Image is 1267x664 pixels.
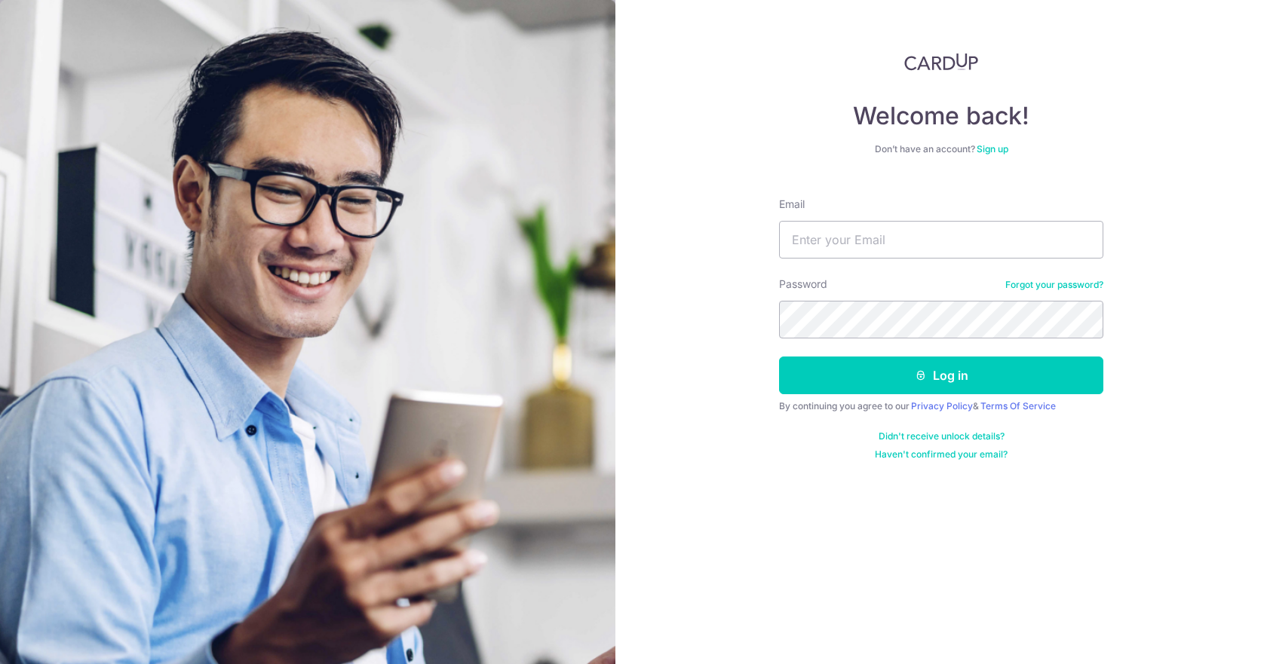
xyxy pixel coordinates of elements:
[977,143,1008,155] a: Sign up
[779,277,827,292] label: Password
[779,356,1103,394] button: Log in
[779,143,1103,155] div: Don’t have an account?
[779,197,805,212] label: Email
[911,400,973,412] a: Privacy Policy
[779,221,1103,259] input: Enter your Email
[980,400,1056,412] a: Terms Of Service
[879,430,1005,442] a: Didn't receive unlock details?
[904,53,978,71] img: CardUp Logo
[1005,279,1103,291] a: Forgot your password?
[779,400,1103,412] div: By continuing you agree to our &
[875,448,1008,461] a: Haven't confirmed your email?
[779,101,1103,131] h4: Welcome back!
